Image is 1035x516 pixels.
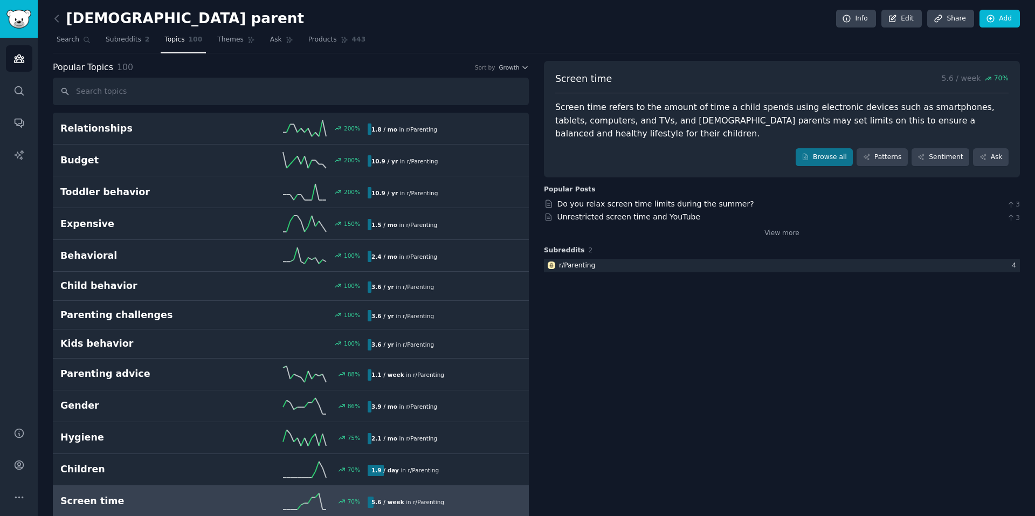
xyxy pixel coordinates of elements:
[475,64,495,71] div: Sort by
[344,311,360,319] div: 100 %
[344,125,360,132] div: 200 %
[344,220,360,228] div: 150 %
[344,156,360,164] div: 200 %
[266,31,297,53] a: Ask
[371,158,398,164] b: 10.9 / yr
[857,148,907,167] a: Patterns
[406,435,437,442] span: r/ Parenting
[371,253,397,260] b: 2.4 / mo
[60,249,214,263] h2: Behavioral
[53,272,529,301] a: Child behavior100%3.6 / yrin r/Parenting
[371,222,397,228] b: 1.5 / mo
[60,279,214,293] h2: Child behavior
[1006,214,1020,223] span: 3
[53,176,529,208] a: Toddler behavior200%10.9 / yrin r/Parenting
[544,246,585,256] span: Subreddits
[371,403,397,410] b: 3.9 / mo
[557,199,754,208] a: Do you relax screen time limits during the summer?
[53,390,529,422] a: Gender86%3.9 / moin r/Parenting
[407,190,438,196] span: r/ Parenting
[368,497,448,508] div: in
[764,229,799,238] a: View more
[589,246,593,254] span: 2
[548,262,555,269] img: Parenting
[53,454,529,486] a: Children70%1.9 / dayin r/Parenting
[544,259,1020,272] a: Parentingr/Parenting4
[371,371,404,378] b: 1.1 / week
[408,467,439,473] span: r/ Parenting
[352,35,366,45] span: 443
[371,284,394,290] b: 3.6 / yr
[406,126,437,133] span: r/ Parenting
[53,240,529,272] a: Behavioral100%2.4 / moin r/Parenting
[413,371,444,378] span: r/ Parenting
[102,31,153,53] a: Subreddits2
[53,329,529,359] a: Kids behavior100%3.6 / yrin r/Parenting
[368,369,448,381] div: in
[348,370,360,378] div: 88 %
[413,499,444,505] span: r/ Parenting
[53,208,529,240] a: Expensive150%1.5 / moin r/Parenting
[106,35,141,45] span: Subreddits
[836,10,876,28] a: Info
[60,154,214,167] h2: Budget
[368,401,441,412] div: in
[499,64,529,71] button: Growth
[60,431,214,444] h2: Hygiene
[371,435,397,442] b: 2.1 / mo
[344,340,360,347] div: 100 %
[371,499,404,505] b: 5.6 / week
[559,261,595,271] div: r/ Parenting
[60,367,214,381] h2: Parenting advice
[555,101,1009,141] div: Screen time refers to the amount of time a child spends using electronic devices such as smartpho...
[371,190,398,196] b: 10.9 / yr
[403,341,434,348] span: r/ Parenting
[368,251,441,262] div: in
[189,35,203,45] span: 100
[308,35,337,45] span: Products
[145,35,150,45] span: 2
[368,123,441,135] div: in
[942,72,1009,86] p: 5.6 / week
[407,158,438,164] span: r/ Parenting
[53,359,529,390] a: Parenting advice88%1.1 / weekin r/Parenting
[368,187,441,198] div: in
[371,313,394,319] b: 3.6 / yr
[117,62,133,72] span: 100
[60,217,214,231] h2: Expensive
[60,308,214,322] h2: Parenting challenges
[406,222,437,228] span: r/ Parenting
[53,10,304,27] h2: [DEMOGRAPHIC_DATA] parent
[53,78,529,105] input: Search topics
[305,31,369,53] a: Products443
[53,301,529,330] a: Parenting challenges100%3.6 / yrin r/Parenting
[499,64,519,71] span: Growth
[53,113,529,145] a: Relationships200%1.8 / moin r/Parenting
[555,72,612,86] span: Screen time
[161,31,206,53] a: Topics100
[368,155,441,167] div: in
[348,402,360,410] div: 86 %
[60,494,214,508] h2: Screen time
[60,337,214,350] h2: Kids behavior
[371,467,399,473] b: 1.9 / day
[368,310,438,321] div: in
[213,31,259,53] a: Themes
[406,253,437,260] span: r/ Parenting
[348,434,360,442] div: 75 %
[6,10,31,29] img: GummySearch logo
[368,433,441,444] div: in
[60,185,214,199] h2: Toddler behavior
[60,399,214,412] h2: Gender
[406,403,437,410] span: r/ Parenting
[979,10,1020,28] a: Add
[53,31,94,53] a: Search
[348,466,360,473] div: 70 %
[557,212,701,221] a: Unrestricted screen time and YouTube
[344,252,360,259] div: 100 %
[60,122,214,135] h2: Relationships
[912,148,969,167] a: Sentiment
[344,188,360,196] div: 200 %
[544,185,596,195] div: Popular Posts
[927,10,974,28] a: Share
